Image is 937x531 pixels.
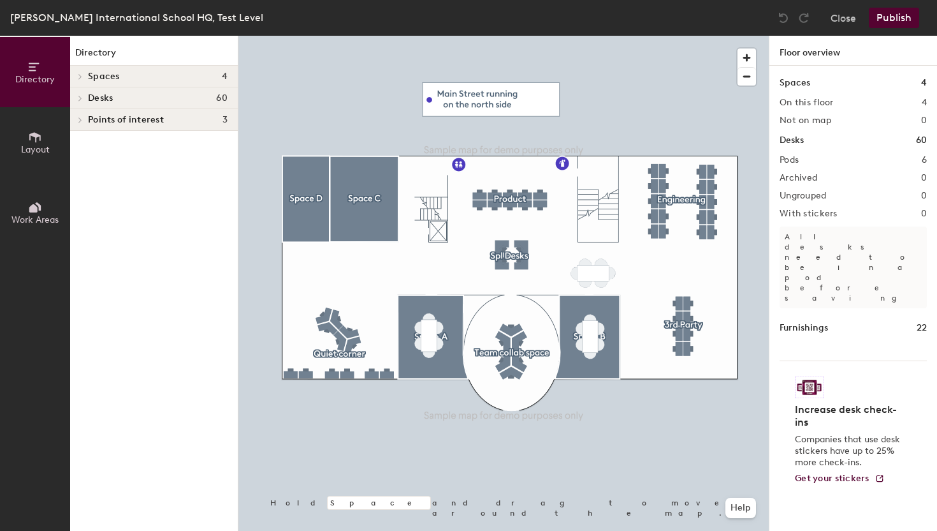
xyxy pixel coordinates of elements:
h2: Ungrouped [780,191,827,201]
button: Help [725,498,756,518]
span: Layout [21,144,50,155]
h2: Archived [780,173,817,183]
h1: Directory [70,46,238,66]
span: Directory [15,74,55,85]
h1: Desks [780,133,804,147]
button: Close [831,8,856,28]
img: Undo [777,11,790,24]
div: [PERSON_NAME] International School HQ, Test Level [10,10,263,26]
span: 60 [216,93,228,103]
h1: 60 [916,133,927,147]
span: Spaces [88,71,120,82]
p: Companies that use desk stickers have up to 25% more check-ins. [795,434,904,468]
span: Work Areas [11,214,59,225]
a: Get your stickers [795,474,885,484]
img: Sticker logo [795,377,824,398]
h1: 22 [917,321,927,335]
h4: Increase desk check-ins [795,403,904,429]
h2: 0 [921,173,927,183]
img: Redo [797,11,810,24]
span: Get your stickers [795,473,869,484]
h1: Furnishings [780,321,828,335]
h2: 0 [921,191,927,201]
h2: 4 [922,98,927,108]
span: 4 [222,71,228,82]
h2: 6 [922,155,927,165]
h1: Spaces [780,76,810,90]
h2: 0 [921,116,927,126]
h2: Pods [780,155,799,165]
span: 3 [222,115,228,125]
p: All desks need to be in a pod before saving [780,227,927,308]
button: Publish [869,8,919,28]
h2: Not on map [780,116,831,126]
h2: 0 [921,209,927,219]
h2: On this floor [780,98,834,108]
span: Desks [88,93,113,103]
h1: Floor overview [769,36,937,66]
h2: With stickers [780,209,838,219]
h1: 4 [921,76,927,90]
span: Points of interest [88,115,164,125]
